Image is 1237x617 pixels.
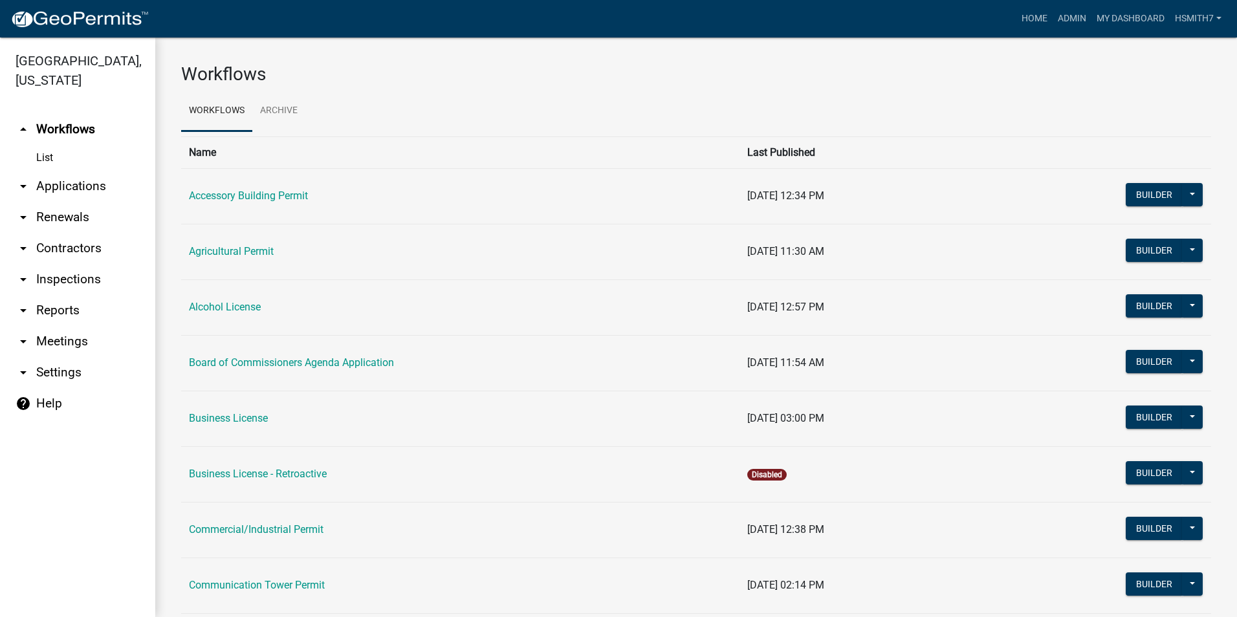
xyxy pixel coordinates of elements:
[181,91,252,132] a: Workflows
[1126,572,1183,596] button: Builder
[1126,517,1183,540] button: Builder
[747,356,824,369] span: [DATE] 11:54 AM
[189,301,261,313] a: Alcohol License
[16,334,31,349] i: arrow_drop_down
[189,412,268,424] a: Business License
[1126,350,1183,373] button: Builder
[16,396,31,411] i: help
[16,210,31,225] i: arrow_drop_down
[747,412,824,424] span: [DATE] 03:00 PM
[1016,6,1053,31] a: Home
[181,63,1211,85] h3: Workflows
[189,579,325,591] a: Communication Tower Permit
[1053,6,1091,31] a: Admin
[16,122,31,137] i: arrow_drop_up
[1170,6,1227,31] a: hsmith7
[189,523,323,536] a: Commercial/Industrial Permit
[16,179,31,194] i: arrow_drop_down
[189,245,274,257] a: Agricultural Permit
[181,136,739,168] th: Name
[189,356,394,369] a: Board of Commissioners Agenda Application
[747,469,787,481] span: Disabled
[16,303,31,318] i: arrow_drop_down
[16,272,31,287] i: arrow_drop_down
[747,579,824,591] span: [DATE] 02:14 PM
[1126,294,1183,318] button: Builder
[1126,406,1183,429] button: Builder
[739,136,974,168] th: Last Published
[252,91,305,132] a: Archive
[1091,6,1170,31] a: My Dashboard
[1126,239,1183,262] button: Builder
[747,523,824,536] span: [DATE] 12:38 PM
[1126,461,1183,484] button: Builder
[747,245,824,257] span: [DATE] 11:30 AM
[1126,183,1183,206] button: Builder
[747,189,824,202] span: [DATE] 12:34 PM
[747,301,824,313] span: [DATE] 12:57 PM
[189,189,308,202] a: Accessory Building Permit
[16,241,31,256] i: arrow_drop_down
[16,365,31,380] i: arrow_drop_down
[189,468,327,480] a: Business License - Retroactive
